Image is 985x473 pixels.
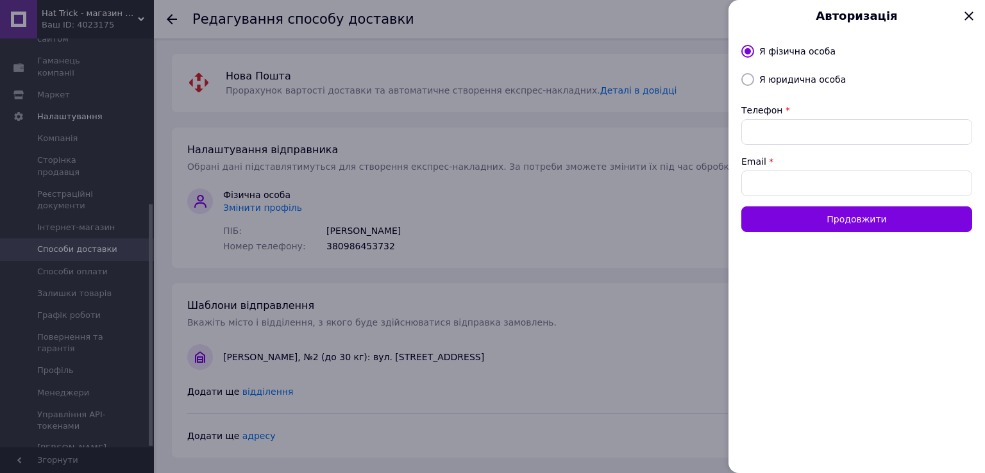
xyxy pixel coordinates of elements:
label: Я фізична особа [759,46,836,56]
label: Телефон [741,105,782,115]
button: Продовжити [741,206,972,232]
label: Email [741,156,766,167]
label: Я юридична особа [759,74,846,85]
span: Авторизація [755,8,958,24]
